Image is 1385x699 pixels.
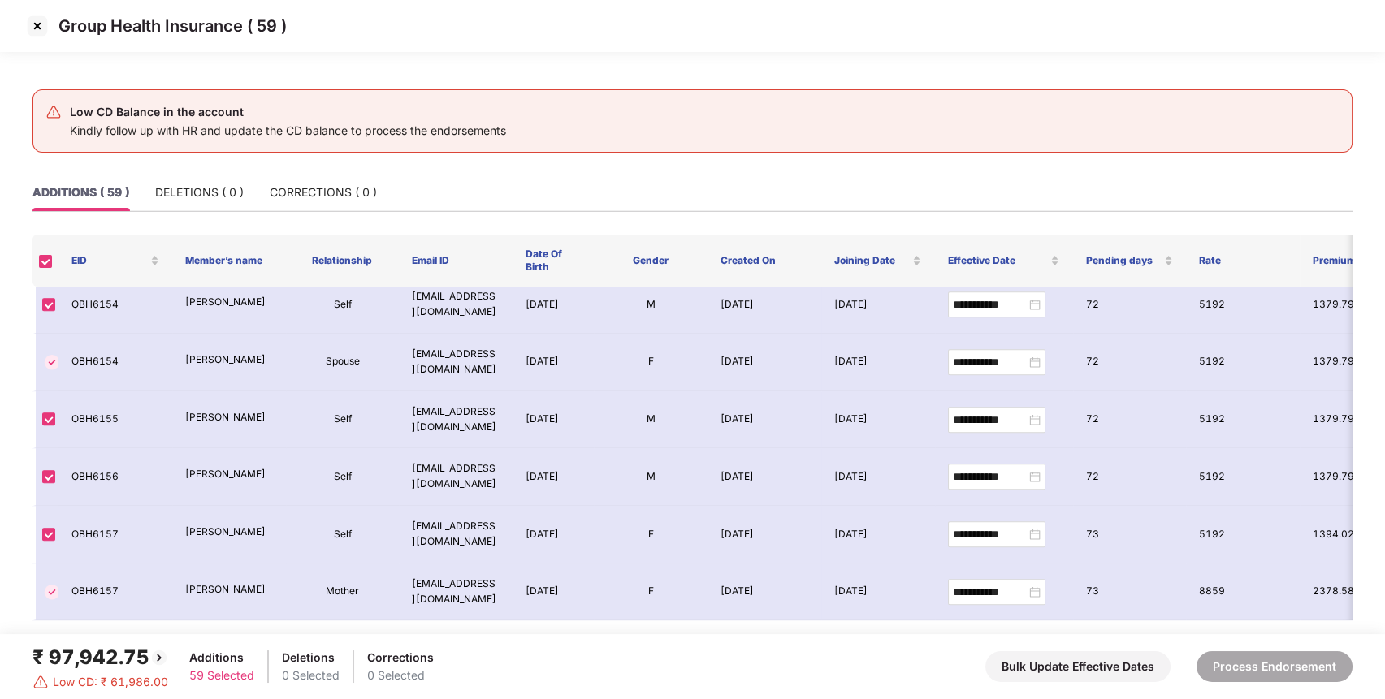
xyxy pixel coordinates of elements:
td: Self [286,391,400,449]
td: 5192 [1186,276,1300,334]
div: Low CD Balance in the account [70,102,506,122]
img: svg+xml;base64,PHN2ZyBpZD0iVGljay0zMngzMiIgeG1sbnM9Imh0dHA6Ly93d3cudzMub3JnLzIwMDAvc3ZnIiB3aWR0aD... [42,582,62,602]
th: Created On [708,235,821,287]
div: Corrections [367,649,434,667]
th: Joining Date [821,235,935,287]
td: 73 [1073,563,1187,621]
td: Self [286,448,400,506]
div: 59 Selected [189,667,254,684]
p: [PERSON_NAME] [185,524,273,540]
span: Effective Date [947,254,1047,267]
td: [DATE] [708,563,821,621]
td: F [594,563,708,621]
td: OBH6154 [58,276,172,334]
td: F [594,334,708,391]
td: 72 [1073,391,1187,449]
th: Pending days [1072,235,1186,287]
td: [DATE] [513,334,594,391]
td: [EMAIL_ADDRESS][DOMAIN_NAME] [399,276,513,334]
td: 72 [1073,334,1187,391]
img: svg+xml;base64,PHN2ZyBpZD0iRGFuZ2VyLTMyeDMyIiB4bWxucz0iaHR0cDovL3d3dy53My5vcmcvMjAwMC9zdmciIHdpZH... [32,674,49,690]
div: 0 Selected [282,667,340,684]
td: [DATE] [821,391,935,449]
td: F [594,506,708,563]
p: [PERSON_NAME] [185,295,273,310]
td: OBH6157 [58,506,172,563]
th: Member’s name [172,235,286,287]
th: Relationship [286,235,400,287]
td: [DATE] [708,391,821,449]
td: [DATE] [708,334,821,391]
div: Additions [189,649,254,667]
td: [DATE] [708,276,821,334]
th: Email ID [399,235,513,287]
td: [EMAIL_ADDRESS][DOMAIN_NAME] [399,563,513,621]
td: 72 [1073,276,1187,334]
td: 72 [1073,448,1187,506]
p: [PERSON_NAME] [185,467,273,482]
td: [DATE] [821,506,935,563]
td: 5192 [1186,448,1300,506]
td: M [594,391,708,449]
span: Joining Date [834,254,910,267]
div: ADDITIONS ( 59 ) [32,183,129,201]
td: [DATE] [821,448,935,506]
td: OBH6154 [58,334,172,391]
th: EID [58,235,172,287]
td: [DATE] [821,563,935,621]
td: [DATE] [708,506,821,563]
img: svg+xml;base64,PHN2ZyBpZD0iQ3Jvc3MtMzJ4MzIiIHhtbG5zPSJodHRwOi8vd3d3LnczLm9yZy8yMDAwL3N2ZyIgd2lkdG... [24,13,50,39]
img: svg+xml;base64,PHN2ZyB4bWxucz0iaHR0cDovL3d3dy53My5vcmcvMjAwMC9zdmciIHdpZHRoPSIyNCIgaGVpZ2h0PSIyNC... [45,104,62,120]
th: Date Of Birth [513,235,594,287]
span: EID [71,254,147,267]
td: 5192 [1186,506,1300,563]
td: 5192 [1186,391,1300,449]
div: ₹ 97,942.75 [32,642,169,673]
span: Low CD: ₹ 61,986.00 [53,673,168,691]
span: Pending days [1085,254,1161,267]
p: [PERSON_NAME] [185,410,273,425]
p: [PERSON_NAME] [185,582,273,598]
th: Rate [1186,235,1300,287]
p: [PERSON_NAME] [185,352,273,368]
th: Gender [594,235,708,287]
td: OBH6155 [58,391,172,449]
button: Bulk Update Effective Dates [985,651,1171,682]
th: Effective Date [934,235,1072,287]
td: 5192 [1186,334,1300,391]
div: Deletions [282,649,340,667]
td: [DATE] [513,448,594,506]
td: M [594,448,708,506]
td: 8859 [1186,563,1300,621]
td: M [594,276,708,334]
td: [DATE] [821,334,935,391]
img: svg+xml;base64,PHN2ZyBpZD0iQmFjay0yMHgyMCIgeG1sbnM9Imh0dHA6Ly93d3cudzMub3JnLzIwMDAvc3ZnIiB3aWR0aD... [149,648,169,667]
div: DELETIONS ( 0 ) [155,183,244,201]
td: [EMAIL_ADDRESS][DOMAIN_NAME] [399,448,513,506]
td: 73 [1073,506,1187,563]
td: [DATE] [513,506,594,563]
div: CORRECTIONS ( 0 ) [270,183,377,201]
td: [DATE] [708,448,821,506]
div: 0 Selected [367,667,434,684]
td: [EMAIL_ADDRESS][DOMAIN_NAME] [399,506,513,563]
p: Group Health Insurance ( 59 ) [58,16,287,36]
td: [EMAIL_ADDRESS][DOMAIN_NAME] [399,334,513,391]
td: [DATE] [513,276,594,334]
td: Self [286,506,400,563]
td: OBH6156 [58,448,172,506]
td: [DATE] [513,391,594,449]
td: Spouse [286,334,400,391]
td: Self [286,276,400,334]
td: OBH6157 [58,563,172,621]
div: Kindly follow up with HR and update the CD balance to process the endorsements [70,122,506,140]
td: [DATE] [513,563,594,621]
td: Mother [286,563,400,621]
img: svg+xml;base64,PHN2ZyBpZD0iVGljay0zMngzMiIgeG1sbnM9Imh0dHA6Ly93d3cudzMub3JnLzIwMDAvc3ZnIiB3aWR0aD... [42,352,62,372]
td: [DATE] [821,276,935,334]
button: Process Endorsement [1197,651,1353,682]
td: [EMAIL_ADDRESS][DOMAIN_NAME] [399,391,513,449]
